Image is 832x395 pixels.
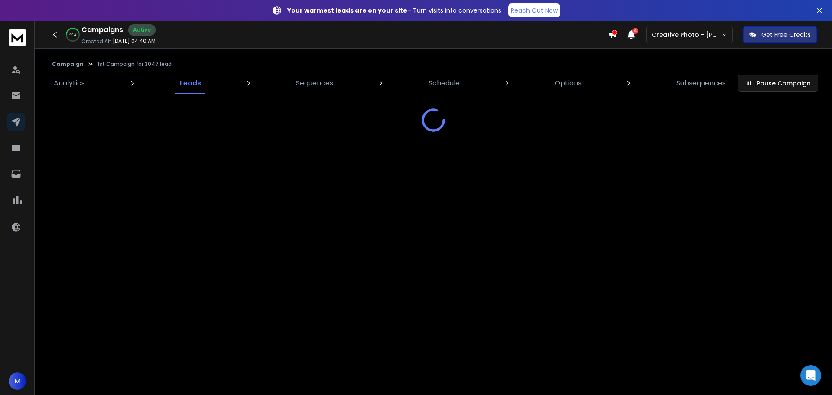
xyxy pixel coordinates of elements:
p: Options [555,78,582,88]
p: Subsequences [676,78,726,88]
a: Reach Out Now [508,3,560,17]
p: Schedule [429,78,460,88]
span: 4 [632,28,638,34]
a: Sequences [291,73,338,94]
p: 44 % [69,32,76,37]
div: Active [128,24,156,36]
p: Analytics [54,78,85,88]
button: Campaign [52,61,84,68]
a: Options [549,73,587,94]
button: M [9,372,26,390]
img: logo [9,29,26,46]
a: Analytics [49,73,90,94]
p: 1st Campaign for 3047 lead [97,61,172,68]
a: Schedule [423,73,465,94]
p: Leads [180,78,201,88]
p: Get Free Credits [761,30,811,39]
h1: Campaigns [81,25,123,35]
p: Created At: [81,38,111,45]
p: – Turn visits into conversations [287,6,501,15]
div: Open Intercom Messenger [800,365,821,386]
a: Leads [175,73,206,94]
a: Subsequences [671,73,731,94]
button: Pause Campaign [738,75,818,92]
button: Get Free Credits [743,26,817,43]
p: Creative Photo - [PERSON_NAME] [652,30,721,39]
p: [DATE] 04:40 AM [113,38,156,45]
p: Sequences [296,78,333,88]
p: Reach Out Now [511,6,558,15]
strong: Your warmest leads are on your site [287,6,407,15]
